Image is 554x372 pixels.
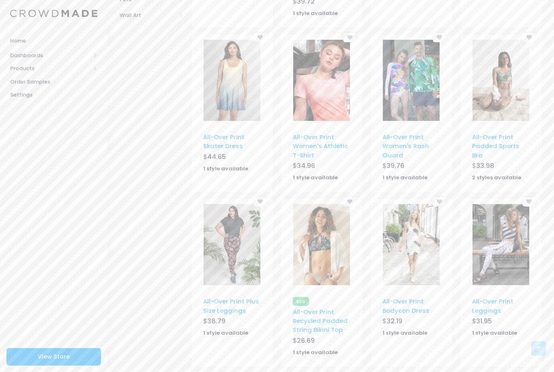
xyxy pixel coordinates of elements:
[472,316,530,328] div: $
[10,37,97,45] span: Home
[382,174,427,181] strong: 1 style available
[293,336,351,347] div: $
[472,174,521,181] strong: 2 styles available
[203,165,248,172] strong: 1 style available
[38,353,70,361] span: View Store
[382,329,427,337] strong: 1 style available
[203,297,259,314] a: All-Over Print Plus Size Leggings
[207,316,225,326] span: 38.79
[293,9,338,17] strong: 1 style available
[10,91,97,99] span: Settings
[293,307,348,334] a: All-Over Print Recycled Padded String Bikini Top
[10,78,97,86] span: Order Samples
[387,161,404,170] span: 39.76
[472,329,517,337] strong: 1 style available
[476,161,494,170] span: 33.98
[476,316,492,326] span: 31.95
[6,348,101,366] a: View Store
[382,316,440,328] div: $
[203,316,261,328] div: $
[387,316,402,326] span: 32.19
[10,52,90,60] span: Dashboards
[297,336,315,345] span: 26.69
[297,161,315,170] span: 34.96
[207,152,226,161] span: 44.65
[293,174,338,181] strong: 1 style available
[382,297,429,314] a: All-Over Print Bodycon Dress
[203,329,248,337] strong: 1 style available
[472,161,530,172] div: $
[293,133,348,159] a: All-Over Print Women's Athletic T-Shirt
[293,161,351,172] div: $
[203,133,245,150] a: All-Over Print Skater Dress
[293,297,309,306] span: Eco
[472,297,513,314] a: All-Over Print Leggings
[10,10,97,17] img: Logo
[382,133,429,159] a: All-Over Print Women's Rash Guard
[203,152,261,163] div: $
[382,161,440,172] div: $
[293,348,338,356] strong: 1 style available
[10,65,90,73] span: Products
[472,133,520,159] a: All-Over Print Padded Sports Bra
[120,11,176,19] span: Wall Art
